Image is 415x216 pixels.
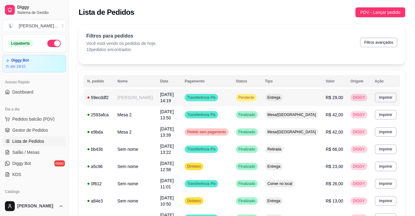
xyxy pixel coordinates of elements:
[156,75,181,87] th: Data
[114,175,156,192] td: Sem nome
[87,181,110,187] div: 0f612
[326,95,343,100] span: R$ 29,00
[326,112,343,117] span: R$ 42,00
[2,170,66,179] a: KDS
[371,75,400,87] th: Ação
[2,136,66,146] a: Lista de Pedidos
[86,32,157,40] p: Filtros para pedidos
[326,181,343,186] span: R$ 26,00
[2,187,66,197] div: Catálogo
[186,95,217,100] span: Transferência Pix
[2,199,66,214] button: [PERSON_NAME]
[237,112,256,117] span: Finalizado
[17,203,56,209] span: [PERSON_NAME]
[352,95,366,100] span: DIGGY
[87,94,110,101] div: 59ecddf2
[114,192,156,210] td: Sem nome
[326,198,343,203] span: R$ 13,00
[87,112,110,118] div: 2593afca
[87,129,110,135] div: e9bda
[2,104,66,114] div: Dia a dia
[160,92,174,103] span: [DATE] 14:19
[79,7,134,17] h2: Lista de Pedidos
[261,75,322,87] th: Tipo
[10,64,25,69] article: até 18/10
[237,147,256,152] span: Finalizado
[375,127,397,137] button: Imprimir
[186,130,227,134] span: Pedido sem pagamento
[160,161,174,172] span: [DATE] 12:58
[360,9,400,16] span: PDV - Lançar pedido
[186,147,217,152] span: Transferência Pix
[237,198,256,203] span: Finalizado
[360,38,397,47] button: Filtros avançados
[12,149,40,155] span: Salão / Mesas
[17,5,64,10] span: Diggy
[12,138,44,144] span: Lista de Pedidos
[266,95,282,100] span: Entrega
[87,163,110,170] div: a5c96
[84,75,114,87] th: N. pedido
[186,181,217,186] span: Transferência Pix
[181,75,232,87] th: Pagamento
[326,147,343,152] span: R$ 66,00
[19,23,58,29] div: [PERSON_NAME] ...
[12,89,33,95] span: Dashboard
[160,126,174,138] span: [DATE] 13:39
[12,127,48,133] span: Gestor de Pedidos
[186,112,217,117] span: Transferência Pix
[114,123,156,141] td: Mesa 2
[2,114,66,124] button: Pedidos balcão (PDV)
[355,7,405,17] button: PDV - Lançar pedido
[2,87,66,97] a: Dashboard
[12,116,55,122] span: Pedidos balcão (PDV)
[8,23,14,29] span: L
[352,147,366,152] span: DIGGY
[375,179,397,189] button: Imprimir
[114,75,156,87] th: Nome
[237,164,256,169] span: Finalizado
[352,198,366,203] span: DIGGY
[160,144,174,155] span: [DATE] 13:22
[237,130,256,134] span: Finalizado
[375,162,397,171] button: Imprimir
[2,2,66,17] a: DiggySistema de Gestão
[12,171,21,178] span: KDS
[160,195,174,206] span: [DATE] 10:50
[47,40,61,47] button: Alterar Status
[232,75,261,87] th: Status
[266,130,317,134] span: Mesa/[GEOGRAPHIC_DATA]
[326,130,343,134] span: R$ 42,00
[186,198,202,203] span: Dinheiro
[375,144,397,154] button: Imprimir
[2,147,66,157] a: Salão / Mesas
[2,125,66,135] a: Gestor de Pedidos
[86,40,157,46] p: Você está vendo os pedidos de hoje.
[322,75,347,87] th: Valor
[2,20,66,32] button: Select a team
[326,164,343,169] span: R$ 23,00
[114,89,156,106] td: [PERSON_NAME]
[86,46,157,53] p: 10 pedidos encontrados
[2,158,66,168] a: Diggy Botnovo
[2,77,66,87] div: Acesso Rápido
[266,112,317,117] span: Mesa/[GEOGRAPHIC_DATA]
[266,164,282,169] span: Entrega
[17,10,64,15] span: Sistema de Gestão
[352,181,366,186] span: DIGGY
[186,164,202,169] span: Dinheiro
[160,178,174,189] span: [DATE] 11:01
[352,130,366,134] span: DIGGY
[375,93,397,102] button: Imprimir
[352,164,366,169] span: DIGGY
[375,110,397,120] button: Imprimir
[8,40,33,47] div: Loja aberta
[375,196,397,206] button: Imprimir
[237,95,255,100] span: Pendente
[237,181,256,186] span: Finalizado
[2,55,66,72] a: Diggy Botaté 18/10
[114,158,156,175] td: Sem nome
[87,198,110,204] div: a84e3
[266,147,283,152] span: Retirada
[11,58,29,63] article: Diggy Bot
